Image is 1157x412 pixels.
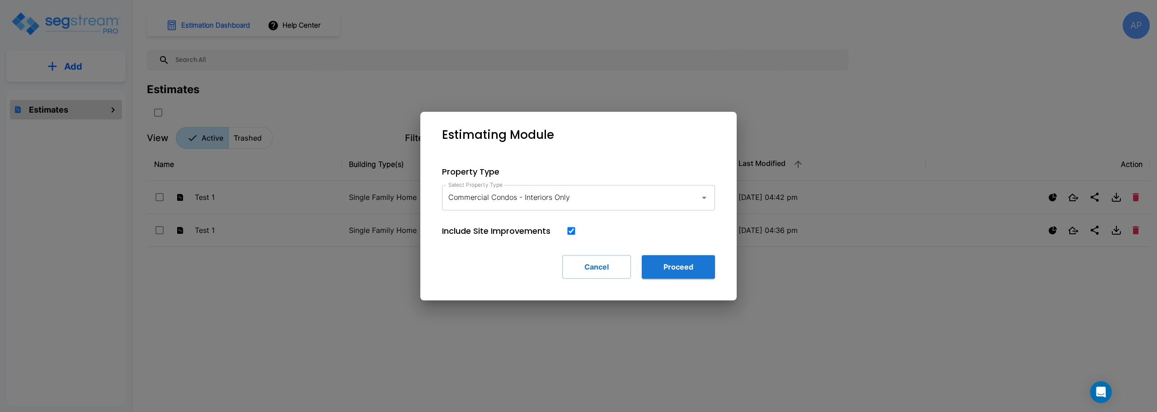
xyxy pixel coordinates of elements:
button: Proceed [642,255,715,279]
p: Property Type [442,166,715,178]
p: Estimating Module [442,126,554,144]
label: Select Property Type [448,181,503,189]
button: Cancel [562,255,631,279]
p: Include Site Improvements [442,225,550,237]
div: Open Intercom Messenger [1090,381,1112,403]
